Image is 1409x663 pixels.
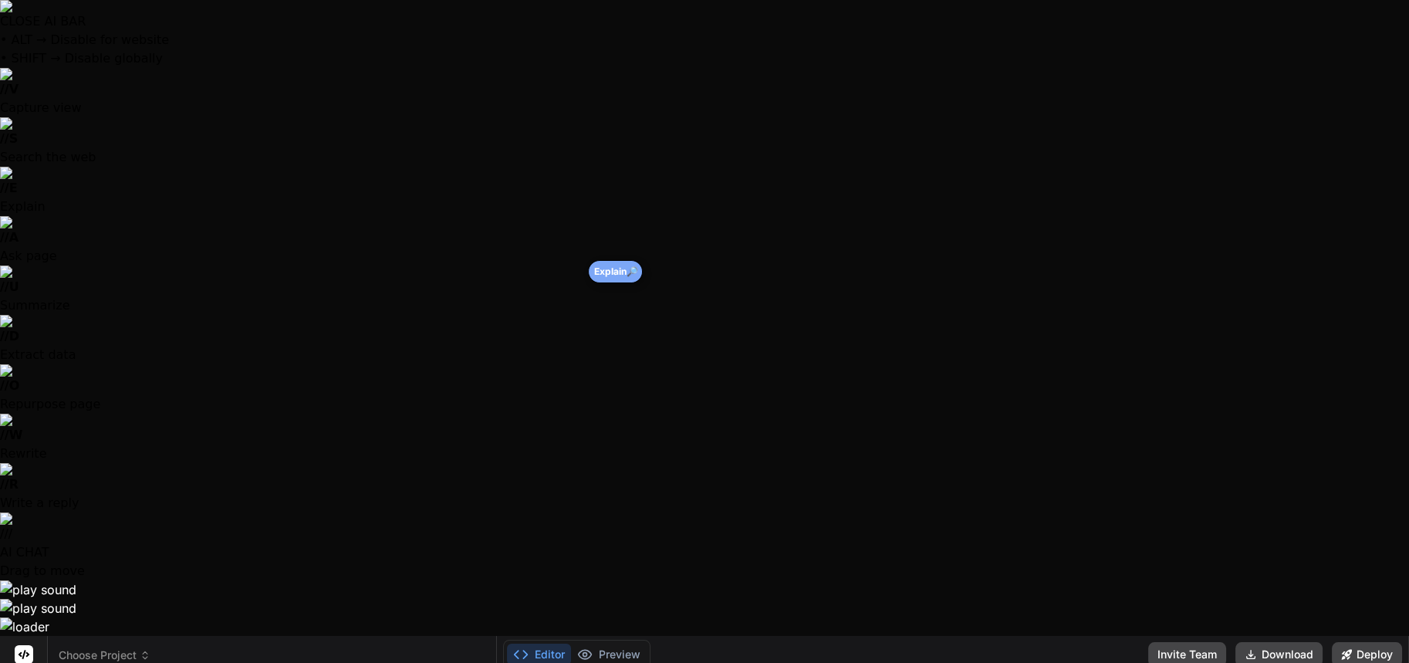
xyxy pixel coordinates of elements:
span: Choose Project [59,648,150,663]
